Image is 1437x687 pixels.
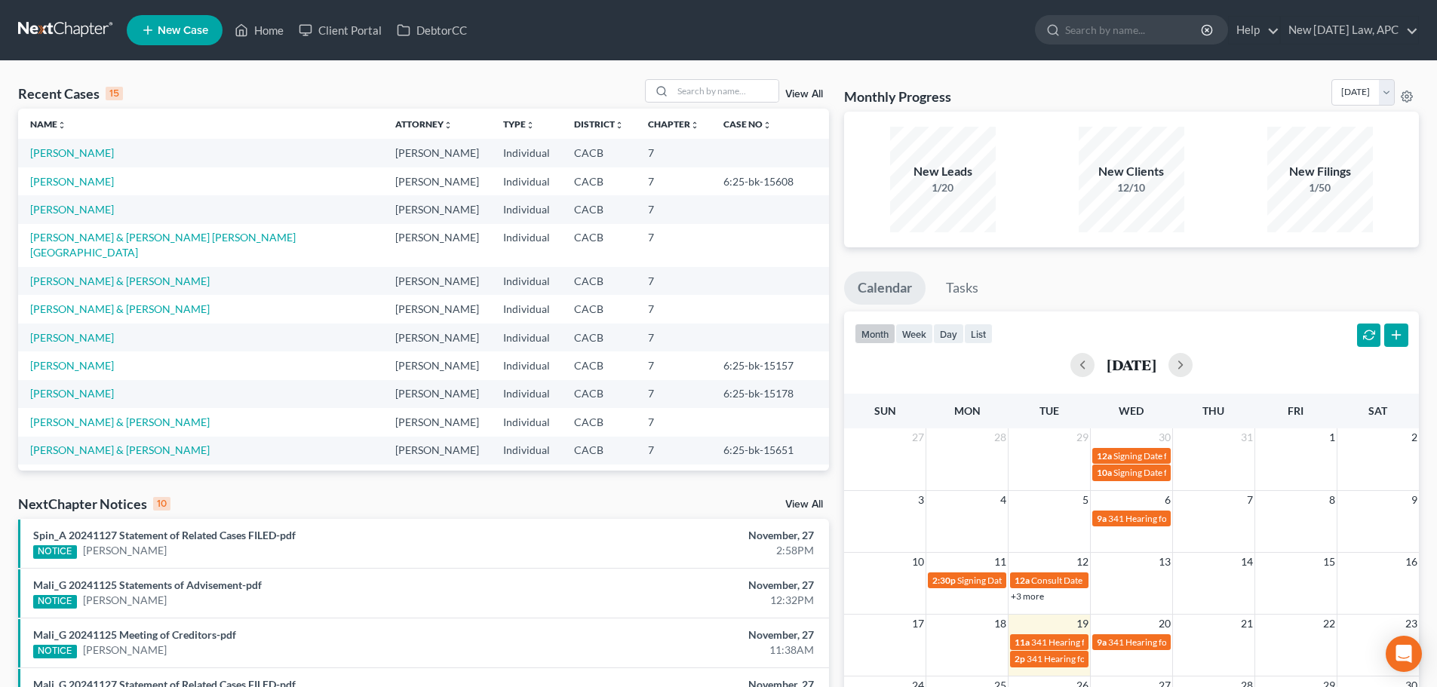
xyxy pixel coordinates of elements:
td: 7 [636,139,711,167]
td: Individual [491,380,562,408]
td: [PHONE_NUMBER] [711,465,829,492]
span: Sun [874,404,896,417]
a: Typeunfold_more [503,118,535,130]
i: unfold_more [526,121,535,130]
div: NOTICE [33,545,77,559]
td: CACB [562,324,636,351]
span: 10 [910,553,926,571]
td: 7 [636,437,711,465]
span: 341 Hearing for Chestnut, [PERSON_NAME] [1031,636,1206,648]
span: Fri [1288,404,1303,417]
a: [PERSON_NAME] [30,331,114,344]
div: NOTICE [33,645,77,658]
td: 6:25-bk-15178 [711,380,829,408]
a: [PERSON_NAME] [30,387,114,400]
div: 2:58PM [563,543,814,558]
div: 12:32PM [563,593,814,608]
a: [PERSON_NAME] [83,543,167,558]
a: [PERSON_NAME] & [PERSON_NAME] [30,274,210,287]
span: 23 [1404,615,1419,633]
span: Mon [954,404,981,417]
td: CACB [562,351,636,379]
td: CACB [562,437,636,465]
a: Calendar [844,271,926,305]
td: 7 [636,465,711,492]
span: 9 [1410,491,1419,509]
td: 7 [636,351,711,379]
a: [PERSON_NAME] & [PERSON_NAME] [PERSON_NAME][GEOGRAPHIC_DATA] [30,231,296,259]
span: 30 [1157,428,1172,446]
i: unfold_more [57,121,66,130]
td: Individual [491,408,562,436]
div: NOTICE [33,595,77,609]
a: +3 more [1011,590,1044,602]
td: [PERSON_NAME] [383,324,491,351]
div: 1/50 [1267,180,1373,195]
a: Chapterunfold_more [648,118,699,130]
td: CACB [562,408,636,436]
a: Mali_G 20241125 Statements of Advisement-pdf [33,578,262,591]
a: [PERSON_NAME] [83,593,167,608]
td: Individual [491,351,562,379]
span: 7 [1245,491,1254,509]
td: [PERSON_NAME] [383,139,491,167]
input: Search by name... [1065,16,1203,44]
span: 4 [999,491,1008,509]
a: Case Nounfold_more [723,118,772,130]
td: 7 [636,380,711,408]
span: 9a [1097,513,1107,524]
td: CASB [562,465,636,492]
a: [PERSON_NAME] [30,175,114,188]
a: [PERSON_NAME] [30,146,114,159]
h2: [DATE] [1107,357,1156,373]
span: 6 [1163,491,1172,509]
span: 14 [1239,553,1254,571]
a: Help [1229,17,1279,44]
span: Consult Date for [PERSON_NAME] [1031,575,1168,586]
button: list [964,324,993,344]
span: 12a [1097,450,1112,462]
div: Recent Cases [18,84,123,103]
a: [PERSON_NAME] [30,203,114,216]
div: New Leads [890,163,996,180]
a: New [DATE] Law, APC [1281,17,1418,44]
a: Tasks [932,271,992,305]
td: Individual [491,195,562,223]
td: 7 [636,224,711,267]
span: 8 [1328,491,1337,509]
a: View All [785,89,823,100]
a: DebtorCC [389,17,474,44]
span: 341 Hearing for [PERSON_NAME] [1108,513,1243,524]
td: Individual [491,224,562,267]
span: 13 [1157,553,1172,571]
span: Wed [1119,404,1144,417]
td: 6:25-bk-15608 [711,167,829,195]
i: unfold_more [615,121,624,130]
span: 341 Hearing for [PERSON_NAME] [1027,653,1162,664]
td: CACB [562,295,636,323]
span: 29 [1075,428,1090,446]
td: [PERSON_NAME] [383,380,491,408]
span: 28 [993,428,1008,446]
td: [PERSON_NAME] [383,167,491,195]
td: CACB [562,195,636,223]
span: 1 [1328,428,1337,446]
span: New Case [158,25,208,36]
div: 15 [106,87,123,100]
span: 11a [1015,636,1030,648]
i: unfold_more [444,121,453,130]
td: 6:25-bk-15157 [711,351,829,379]
td: [PERSON_NAME] [383,195,491,223]
td: 7 [636,324,711,351]
span: 3 [917,491,926,509]
td: Individual [491,437,562,465]
a: Home [227,17,291,44]
span: 2:30p [932,575,956,586]
span: 27 [910,428,926,446]
a: [PERSON_NAME] [83,643,167,658]
a: [PERSON_NAME] & [PERSON_NAME] [30,302,210,315]
td: Individual [491,267,562,295]
td: 7 [636,167,711,195]
td: [PERSON_NAME] [383,295,491,323]
span: Signing Date for [PERSON_NAME] [1113,450,1248,462]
